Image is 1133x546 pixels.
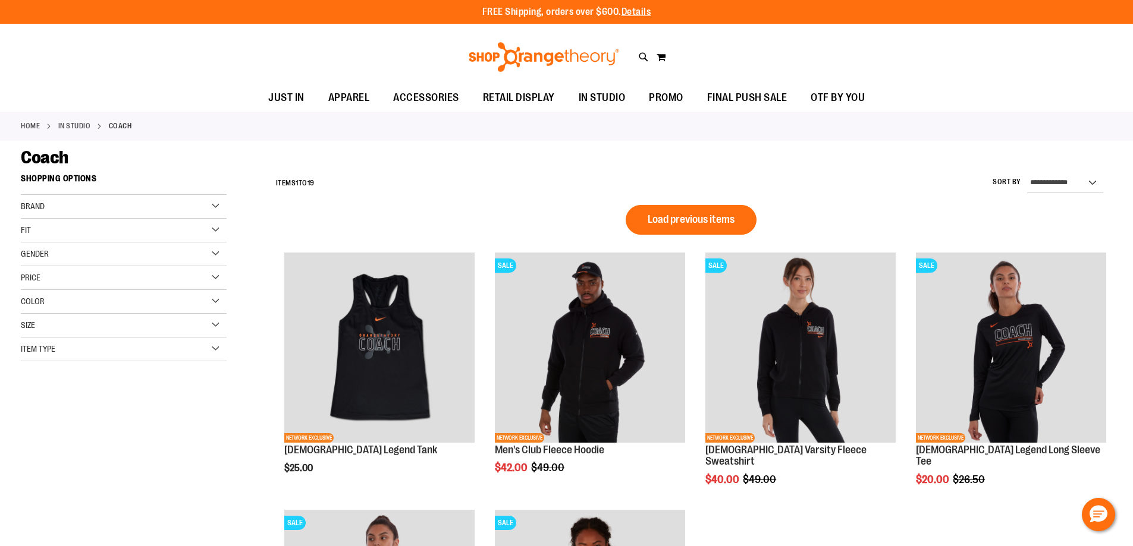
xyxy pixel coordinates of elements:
[531,462,566,474] span: $49.00
[743,474,778,485] span: $49.00
[296,179,299,187] span: 1
[316,84,382,112] a: APPAREL
[268,84,305,111] span: JUST IN
[393,84,459,111] span: ACCESSORIES
[649,84,683,111] span: PROMO
[21,273,40,282] span: Price
[284,463,315,474] span: $25.00
[495,462,529,474] span: $42.00
[811,84,865,111] span: OTF BY YOU
[705,474,741,485] span: $40.00
[705,444,867,468] a: [DEMOGRAPHIC_DATA] Varsity Fleece Sweatshirt
[471,84,567,112] a: RETAIL DISPLAY
[307,179,315,187] span: 19
[1082,498,1115,531] button: Hello, have a question? Let’s chat.
[705,433,755,443] span: NETWORK EXCLUSIVE
[648,213,735,225] span: Load previous items
[495,433,544,443] span: NETWORK EXCLUSIVE
[328,84,370,111] span: APPAREL
[699,247,902,516] div: product
[284,444,437,456] a: [DEMOGRAPHIC_DATA] Legend Tank
[58,121,91,131] a: IN STUDIO
[482,5,651,19] p: FREE Shipping, orders over $600.
[567,84,638,111] a: IN STUDIO
[21,249,49,258] span: Gender
[495,258,516,273] span: SALE
[21,168,227,195] strong: Shopping Options
[495,253,685,444] a: OTF Mens Coach FA22 Club Fleece Full Zip - Black primary imageSALENETWORK EXCLUSIVE
[483,84,555,111] span: RETAIL DISPLAY
[278,247,481,504] div: product
[21,344,55,354] span: Item Type
[916,253,1106,443] img: OTF Ladies Coach FA22 Legend LS Tee - Black primary image
[916,253,1106,444] a: OTF Ladies Coach FA22 Legend LS Tee - Black primary imageSALENETWORK EXCLUSIVE
[916,433,965,443] span: NETWORK EXCLUSIVE
[284,516,306,530] span: SALE
[916,444,1100,468] a: [DEMOGRAPHIC_DATA] Legend Long Sleeve Tee
[284,253,475,443] img: OTF Ladies Coach FA23 Legend Tank - Black primary image
[495,444,604,456] a: Men's Club Fleece Hoodie
[256,84,316,112] a: JUST IN
[993,177,1021,187] label: Sort By
[21,147,68,168] span: Coach
[21,225,31,235] span: Fit
[705,258,727,273] span: SALE
[916,258,937,273] span: SALE
[284,433,334,443] span: NETWORK EXCLUSIVE
[707,84,787,111] span: FINAL PUSH SALE
[495,253,685,443] img: OTF Mens Coach FA22 Club Fleece Full Zip - Black primary image
[626,205,757,235] button: Load previous items
[637,84,695,112] a: PROMO
[381,84,471,112] a: ACCESSORIES
[276,174,315,192] h2: Items to
[495,516,516,530] span: SALE
[21,320,35,330] span: Size
[953,474,987,485] span: $26.50
[799,84,877,112] a: OTF BY YOU
[705,253,896,444] a: OTF Ladies Coach FA22 Varsity Fleece Full Zip - Black primary imageSALENETWORK EXCLUSIVE
[910,247,1112,516] div: product
[467,42,621,72] img: Shop Orangetheory
[284,253,475,444] a: OTF Ladies Coach FA23 Legend Tank - Black primary imageNETWORK EXCLUSIVE
[579,84,626,111] span: IN STUDIO
[705,253,896,443] img: OTF Ladies Coach FA22 Varsity Fleece Full Zip - Black primary image
[622,7,651,17] a: Details
[109,121,132,131] strong: Coach
[695,84,799,112] a: FINAL PUSH SALE
[21,296,45,306] span: Color
[489,247,691,504] div: product
[916,474,951,485] span: $20.00
[21,121,40,131] a: Home
[21,201,45,211] span: Brand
